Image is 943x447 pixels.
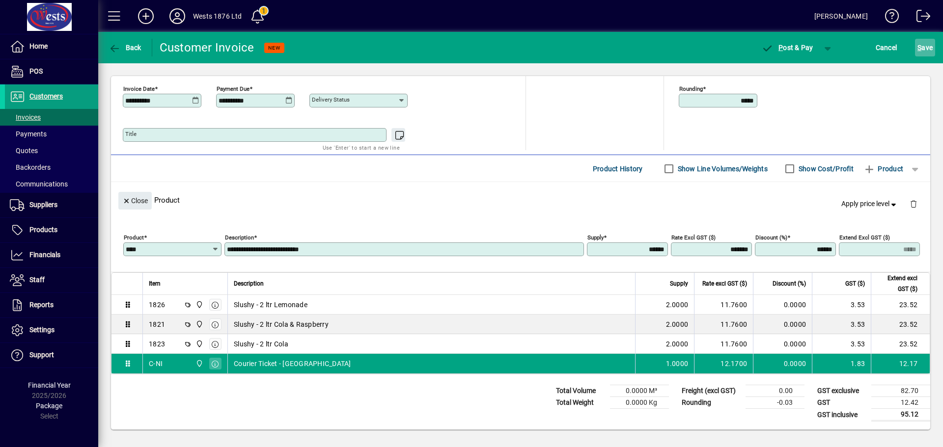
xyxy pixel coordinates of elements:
[845,278,865,289] span: GST ($)
[753,334,812,354] td: 0.0000
[109,44,141,52] span: Back
[123,85,155,92] mat-label: Invoice date
[679,85,703,92] mat-label: Rounding
[915,39,935,56] button: Save
[10,180,68,188] span: Communications
[149,319,165,329] div: 1821
[773,278,806,289] span: Discount (%)
[29,251,60,259] span: Financials
[5,243,98,267] a: Financials
[5,34,98,59] a: Home
[702,278,747,289] span: Rate excl GST ($)
[29,92,63,100] span: Customers
[5,218,98,242] a: Products
[149,359,163,368] div: C-NI
[871,385,930,397] td: 82.70
[812,295,871,315] td: 3.53
[746,397,804,409] td: -0.03
[234,319,329,329] span: Slushy - 2 ltr Cola & Raspberry
[812,409,871,421] td: GST inclusive
[859,160,908,178] button: Product
[587,234,604,241] mat-label: Supply
[839,234,890,241] mat-label: Extend excl GST ($)
[700,359,747,368] div: 12.1700
[217,85,250,92] mat-label: Payment due
[871,315,930,334] td: 23.52
[193,358,204,369] span: Wests Cordials
[234,339,288,349] span: Slushy - 2 ltr Cola
[593,161,643,177] span: Product History
[193,319,204,330] span: Wests Cordials
[812,334,871,354] td: 3.53
[676,164,768,174] label: Show Line Volumes/Weights
[116,196,154,205] app-page-header-button: Close
[106,39,144,56] button: Back
[812,385,871,397] td: GST exclusive
[812,354,871,373] td: 1.83
[10,147,38,155] span: Quotes
[5,126,98,142] a: Payments
[98,39,152,56] app-page-header-button: Back
[902,199,925,208] app-page-header-button: Delete
[762,44,813,52] span: ost & Pay
[871,409,930,421] td: 95.12
[5,193,98,217] a: Suppliers
[677,385,746,397] td: Freight (excl GST)
[124,234,144,241] mat-label: Product
[29,226,57,234] span: Products
[837,195,902,213] button: Apply price level
[873,39,900,56] button: Cancel
[10,163,51,171] span: Backorders
[149,339,165,349] div: 1823
[814,8,868,24] div: [PERSON_NAME]
[5,59,98,84] a: POS
[122,193,148,209] span: Close
[10,130,47,138] span: Payments
[111,182,930,218] div: Product
[755,234,787,241] mat-label: Discount (%)
[753,295,812,315] td: 0.0000
[29,301,54,309] span: Reports
[162,7,193,25] button: Profile
[5,176,98,192] a: Communications
[193,8,242,24] div: Wests 1876 Ltd
[778,44,783,52] span: P
[5,343,98,368] a: Support
[700,339,747,349] div: 11.7600
[5,109,98,126] a: Invoices
[29,67,43,75] span: POS
[5,142,98,159] a: Quotes
[876,40,897,55] span: Cancel
[871,295,930,315] td: 23.52
[5,268,98,292] a: Staff
[610,385,669,397] td: 0.0000 M³
[10,113,41,121] span: Invoices
[551,397,610,409] td: Total Weight
[700,319,747,329] div: 11.7600
[551,385,610,397] td: Total Volume
[671,234,716,241] mat-label: Rate excl GST ($)
[312,96,350,103] mat-label: Delivery status
[29,326,55,334] span: Settings
[753,354,812,373] td: 0.0000
[29,201,57,209] span: Suppliers
[193,299,204,310] span: Wests Cordials
[812,315,871,334] td: 3.53
[812,397,871,409] td: GST
[5,159,98,176] a: Backorders
[746,385,804,397] td: 0.00
[225,234,254,241] mat-label: Description
[29,276,45,284] span: Staff
[863,161,903,177] span: Product
[666,300,689,310] span: 2.0000
[700,300,747,310] div: 11.7600
[670,278,688,289] span: Supply
[29,351,54,359] span: Support
[125,131,137,137] mat-label: Title
[589,160,647,178] button: Product History
[234,278,264,289] span: Description
[610,397,669,409] td: 0.0000 Kg
[130,7,162,25] button: Add
[841,199,898,209] span: Apply price level
[118,192,152,210] button: Close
